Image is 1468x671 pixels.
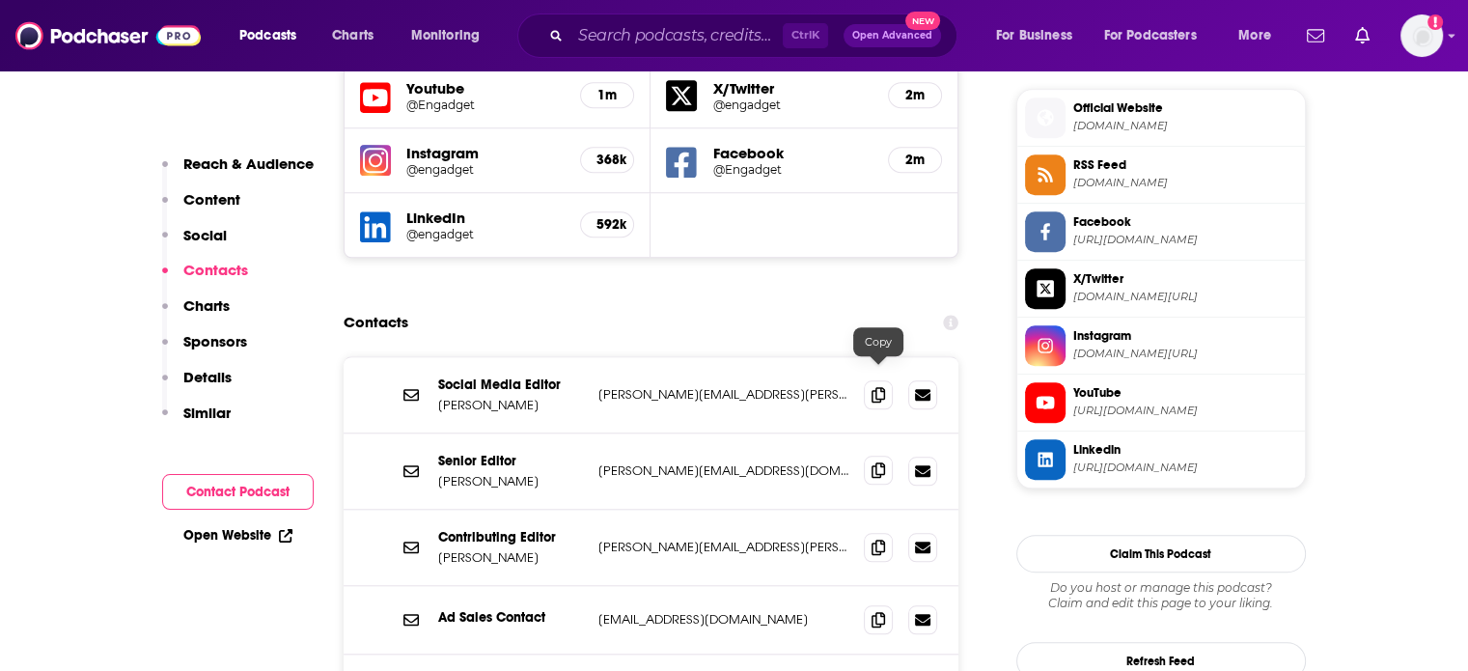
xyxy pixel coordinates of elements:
p: Senior Editor [438,453,583,469]
button: Contact Podcast [162,474,314,510]
button: Open AdvancedNew [844,24,941,47]
span: https://www.facebook.com/Engadget [1073,233,1297,247]
a: @engadget [712,98,872,112]
span: YouTube [1073,384,1297,402]
h5: Facebook [712,144,872,162]
a: @Engadget [406,98,566,112]
span: For Podcasters [1104,22,1197,49]
svg: Add a profile image [1427,14,1443,30]
p: Sponsors [183,332,247,350]
h5: 2m [904,152,926,168]
span: Facebook [1073,213,1297,231]
h5: 2m [904,87,926,103]
button: Sponsors [162,332,247,368]
div: Search podcasts, credits, & more... [536,14,976,58]
h5: 1m [596,87,618,103]
button: open menu [226,20,321,51]
img: iconImage [360,145,391,176]
button: open menu [1092,20,1225,51]
span: https://www.linkedin.com/company/engadget [1073,461,1297,475]
h5: LinkedIn [406,209,566,227]
button: Details [162,368,232,404]
p: Contributing Editor [438,529,583,545]
p: [PERSON_NAME] [438,549,583,566]
h5: Instagram [406,144,566,162]
h5: @engadget [406,227,566,241]
p: [PERSON_NAME][EMAIL_ADDRESS][PERSON_NAME][DOMAIN_NAME] [598,386,849,403]
button: open menu [398,20,505,51]
p: Ad Sales Contact [438,609,583,626]
p: [EMAIL_ADDRESS][DOMAIN_NAME] [598,611,849,628]
img: User Profile [1400,14,1443,57]
div: Claim and edit this page to your liking. [1016,580,1306,611]
input: Search podcasts, credits, & more... [570,20,783,51]
p: [PERSON_NAME] [438,473,583,489]
button: Contacts [162,261,248,296]
button: Charts [162,296,230,332]
p: [PERSON_NAME][EMAIL_ADDRESS][DOMAIN_NAME] [598,462,849,479]
a: RSS Feed[DOMAIN_NAME] [1025,154,1297,195]
a: Instagram[DOMAIN_NAME][URL] [1025,325,1297,366]
div: Copy [853,327,903,356]
span: Podcasts [239,22,296,49]
a: Show notifications dropdown [1347,19,1377,52]
p: Content [183,190,240,209]
button: Social [162,226,227,262]
p: Social Media Editor [438,377,583,393]
span: RSS Feed [1073,156,1297,174]
p: Charts [183,296,230,315]
span: https://www.youtube.com/@Engadget [1073,404,1297,418]
a: @engadget [406,162,566,177]
a: Open Website [183,527,292,544]
button: Similar [162,404,231,439]
span: Charts [332,22,374,49]
h5: 368k [596,152,618,168]
span: Do you host or manage this podcast? [1016,580,1306,596]
a: Show notifications dropdown [1299,19,1332,52]
a: Linkedin[URL][DOMAIN_NAME] [1025,439,1297,480]
span: art19.com [1073,119,1297,133]
span: Official Website [1073,99,1297,117]
a: Facebook[URL][DOMAIN_NAME] [1025,211,1297,252]
span: For Business [996,22,1072,49]
img: Podchaser - Follow, Share and Rate Podcasts [15,17,201,54]
span: Instagram [1073,327,1297,345]
p: [PERSON_NAME] [438,397,583,413]
a: @Engadget [712,162,872,177]
a: X/Twitter[DOMAIN_NAME][URL] [1025,268,1297,309]
h5: Youtube [406,79,566,98]
p: Contacts [183,261,248,279]
a: Official Website[DOMAIN_NAME] [1025,98,1297,138]
span: Logged in as HavasFormulab2b [1400,14,1443,57]
h5: X/Twitter [712,79,872,98]
p: Details [183,368,232,386]
span: Open Advanced [852,31,932,41]
button: Show profile menu [1400,14,1443,57]
p: [PERSON_NAME][EMAIL_ADDRESS][PERSON_NAME][DOMAIN_NAME] [598,539,849,555]
p: Reach & Audience [183,154,314,173]
p: Similar [183,404,231,422]
button: Reach & Audience [162,154,314,190]
span: X/Twitter [1073,270,1297,288]
span: twitter.com/engadget [1073,290,1297,304]
span: feeds.simplecast.com [1073,176,1297,190]
a: Charts [319,20,385,51]
button: open menu [983,20,1096,51]
button: Claim This Podcast [1016,535,1306,573]
span: Ctrl K [783,23,828,48]
p: Social [183,226,227,244]
h2: Contacts [344,304,408,341]
span: instagram.com/engadget [1073,347,1297,361]
span: Monitoring [411,22,480,49]
button: open menu [1225,20,1295,51]
span: Linkedin [1073,441,1297,459]
a: YouTube[URL][DOMAIN_NAME] [1025,382,1297,423]
span: New [905,12,940,30]
button: Content [162,190,240,226]
h5: 592k [596,216,618,233]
